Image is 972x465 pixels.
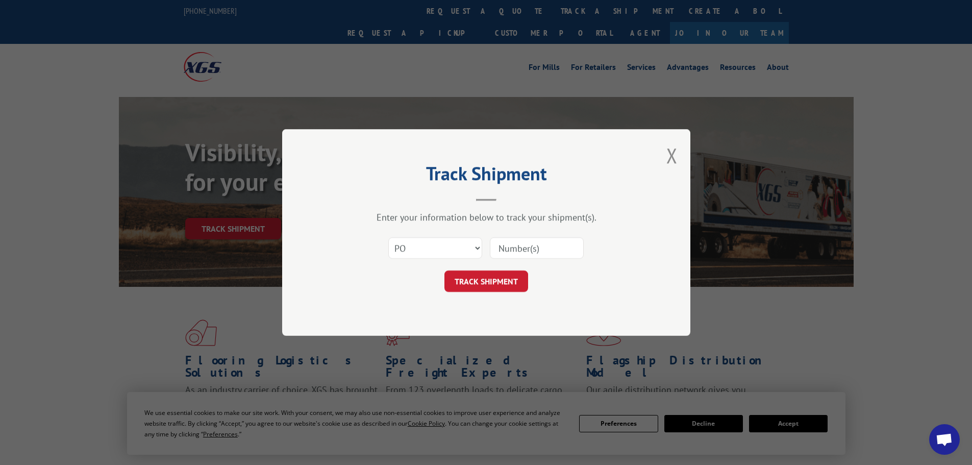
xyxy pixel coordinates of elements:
button: Close modal [666,142,678,169]
button: TRACK SHIPMENT [444,271,528,292]
a: Open chat [929,424,960,455]
div: Enter your information below to track your shipment(s). [333,211,639,223]
input: Number(s) [490,237,584,259]
h2: Track Shipment [333,166,639,186]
